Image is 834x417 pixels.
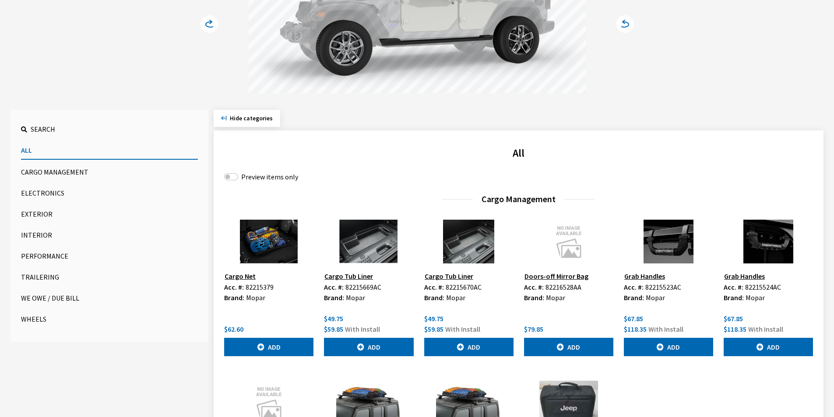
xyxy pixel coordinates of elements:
span: With Install [748,325,783,333]
span: 82215379 [246,283,274,291]
button: Add [224,338,313,356]
span: With Install [445,325,480,333]
span: 82215670AC [446,283,482,291]
button: Hide categories [214,110,280,127]
img: Image for Grab Handles [724,220,813,263]
label: Acc. #: [724,282,743,292]
button: Interior [21,226,198,244]
span: With Install [648,325,683,333]
button: All [21,141,198,160]
button: Add [324,338,413,356]
span: 82216528AA [545,283,581,291]
button: Grab Handles [624,270,665,282]
span: Mopar [246,293,265,302]
span: $67.85 [724,314,743,323]
h3: Cargo Management [224,193,813,206]
button: Performance [21,247,198,265]
span: 82215523AC [645,283,681,291]
button: Electronics [21,184,198,202]
button: Doors-off Mirror Bag [524,270,589,282]
button: Cargo Management [21,163,198,181]
button: Exterior [21,205,198,223]
span: $118.35 [624,325,647,333]
img: Image for Cargo Tub Liner [424,220,514,263]
label: Brand: [224,292,244,303]
span: $49.75 [424,314,443,323]
span: $59.85 [324,325,343,333]
span: Mopar [646,293,665,302]
label: Acc. #: [424,282,444,292]
button: Add [524,338,613,356]
button: Grab Handles [724,270,765,282]
button: Cargo Tub Liner [424,270,474,282]
button: We Owe / Due Bill [21,289,198,307]
span: Mopar [346,293,365,302]
span: Mopar [446,293,465,302]
label: Acc. #: [224,282,244,292]
button: Cargo Net [224,270,256,282]
span: $62.60 [224,325,243,333]
span: $67.85 [624,314,643,323]
label: Acc. #: [324,282,344,292]
button: Wheels [21,310,198,328]
span: Mopar [546,293,565,302]
label: Brand: [624,292,644,303]
button: Add [424,338,514,356]
label: Acc. #: [624,282,644,292]
label: Preview items only [241,172,298,182]
img: Image for Cargo Net [224,220,313,263]
span: Search [31,125,55,133]
label: Acc. #: [524,282,544,292]
span: Click to hide category section. [230,114,273,122]
span: $49.75 [324,314,343,323]
label: Brand: [724,292,744,303]
button: Trailering [21,268,198,286]
button: Add [724,338,813,356]
h2: All [224,145,813,161]
img: Image for Doors-off Mirror Bag [524,220,613,263]
img: Image for Cargo Tub Liner [324,220,413,263]
span: 82215669AC [345,283,381,291]
span: Mopar [746,293,765,302]
span: $59.85 [424,325,443,333]
label: Brand: [424,292,444,303]
label: Brand: [524,292,544,303]
label: Brand: [324,292,344,303]
span: 82215524AC [745,283,781,291]
button: Cargo Tub Liner [324,270,373,282]
span: $79.85 [524,325,543,333]
span: With Install [345,325,380,333]
button: Add [624,338,713,356]
span: $118.35 [724,325,746,333]
img: Image for Grab Handles [624,220,713,263]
